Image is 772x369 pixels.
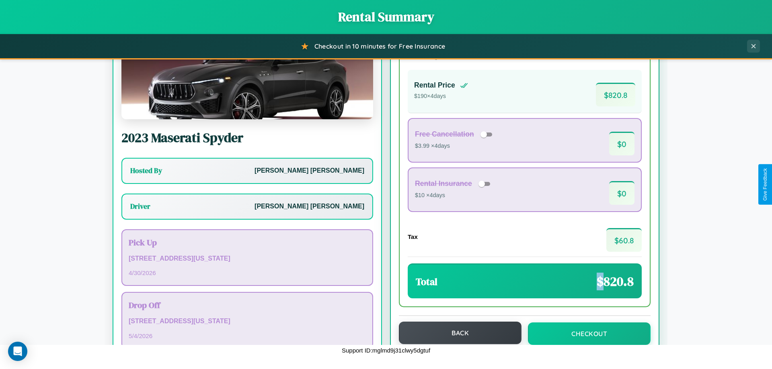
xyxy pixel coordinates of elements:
[129,253,366,265] p: [STREET_ADDRESS][US_STATE]
[130,202,150,211] h3: Driver
[8,8,764,26] h1: Rental Summary
[314,42,445,50] span: Checkout in 10 minutes for Free Insurance
[596,83,635,106] span: $ 820.8
[129,236,366,248] h3: Pick Up
[8,342,27,361] div: Open Intercom Messenger
[414,81,455,90] h4: Rental Price
[606,228,642,252] span: $ 60.8
[416,275,437,288] h3: Total
[255,165,364,177] p: [PERSON_NAME] [PERSON_NAME]
[408,233,418,240] h4: Tax
[121,129,373,147] h2: 2023 Maserati Spyder
[342,345,430,356] p: Support ID: mglmd9j31clwy5dgtuf
[415,190,493,201] p: $10 × 4 days
[130,166,162,175] h3: Hosted By
[597,273,634,290] span: $ 820.8
[399,322,522,344] button: Back
[609,181,634,205] span: $ 0
[121,39,373,119] img: Maserati Spyder
[414,91,468,102] p: $ 190 × 4 days
[129,299,366,311] h3: Drop Off
[255,201,364,212] p: [PERSON_NAME] [PERSON_NAME]
[129,330,366,341] p: 5 / 4 / 2026
[528,322,651,345] button: Checkout
[762,168,768,201] div: Give Feedback
[609,132,634,155] span: $ 0
[415,179,472,188] h4: Rental Insurance
[415,130,474,139] h4: Free Cancellation
[415,141,495,151] p: $3.99 × 4 days
[129,267,366,278] p: 4 / 30 / 2026
[129,316,366,327] p: [STREET_ADDRESS][US_STATE]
